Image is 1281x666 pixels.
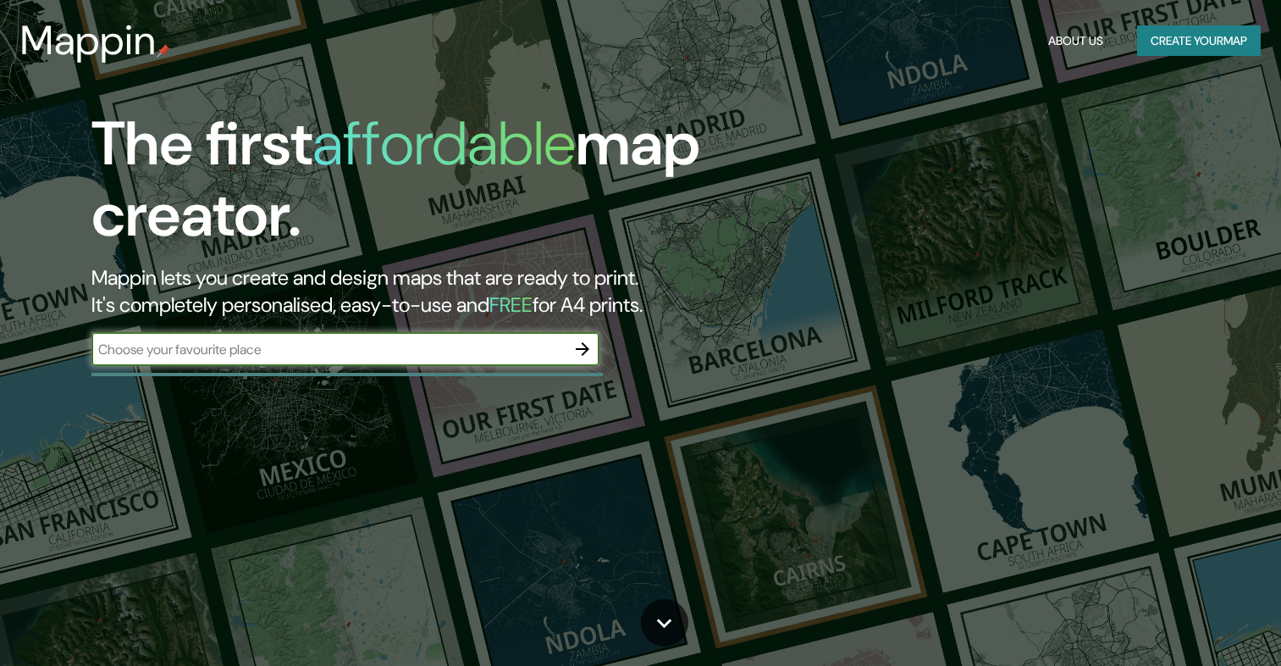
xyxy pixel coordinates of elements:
img: mappin-pin [157,44,170,58]
input: Choose your favourite place [91,340,566,359]
h2: Mappin lets you create and design maps that are ready to print. It's completely personalised, eas... [91,264,732,319]
h5: FREE [489,291,533,318]
h1: The first map creator. [91,108,732,264]
h3: Mappin [20,17,157,64]
button: Create yourmap [1137,25,1261,57]
button: About Us [1041,25,1110,57]
h1: affordable [312,104,576,183]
